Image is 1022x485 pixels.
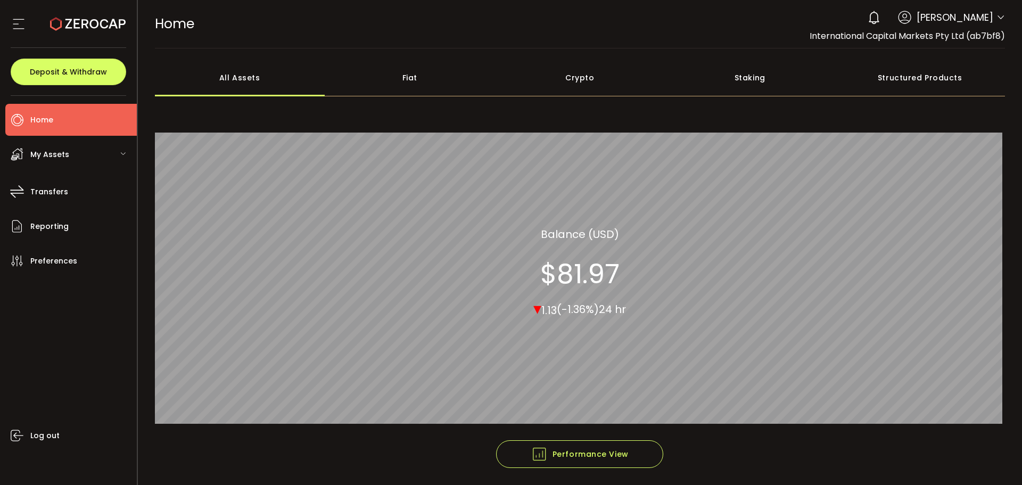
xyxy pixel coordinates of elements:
section: Balance (USD) [541,226,619,242]
span: Home [30,112,53,128]
button: Deposit & Withdraw [11,59,126,85]
span: 24 hr [599,302,626,317]
div: Fiat [325,59,495,96]
div: Crypto [495,59,665,96]
span: Log out [30,428,60,443]
span: Deposit & Withdraw [30,68,107,76]
div: Structured Products [835,59,1005,96]
span: (-1.36%) [557,302,599,317]
span: Preferences [30,253,77,269]
span: ▾ [533,297,541,319]
span: Reporting [30,219,69,234]
span: International Capital Markets Pty Ltd (ab7bf8) [810,30,1005,42]
button: Performance View [496,440,663,468]
div: All Assets [155,59,325,96]
span: Performance View [531,446,629,462]
span: 1.13 [541,302,557,317]
span: Home [155,14,194,33]
span: Transfers [30,184,68,200]
iframe: Chat Widget [969,434,1022,485]
span: My Assets [30,147,69,162]
span: [PERSON_NAME] [917,10,993,24]
section: $81.97 [540,258,620,290]
div: Staking [665,59,835,96]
